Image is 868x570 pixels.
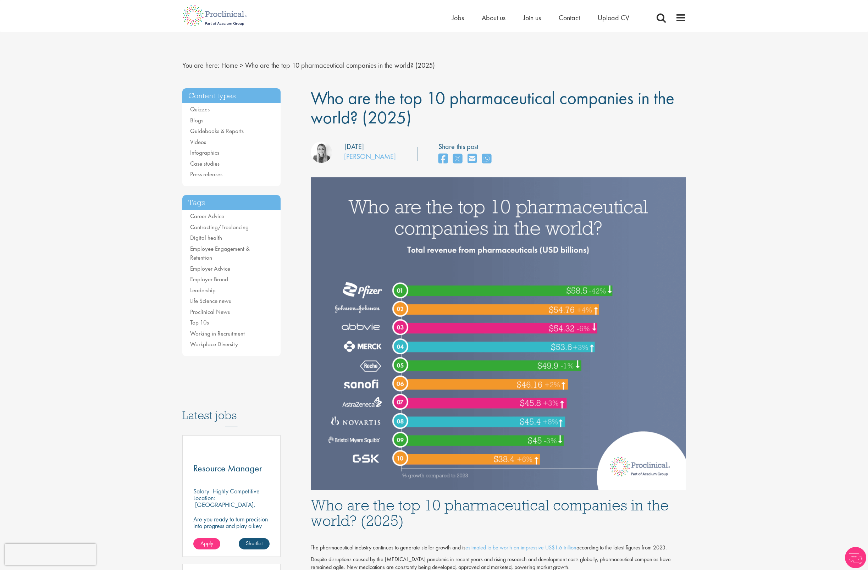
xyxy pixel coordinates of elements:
a: Press releases [190,170,222,178]
div: The pharmaceutical industry continues to generate stellar growth and is according to the latest f... [311,544,686,552]
span: You are here: [182,61,220,70]
a: Resource Manager [193,464,270,473]
label: Share this post [438,142,495,152]
h3: Tags [182,195,281,210]
a: Workplace Diversity [190,340,238,348]
img: Top 10 pharmaceutical companies in the world 2025 [311,177,686,490]
a: Shortlist [239,538,270,549]
a: Employee Engagement & Retention [190,245,250,262]
span: Who are the top 10 pharmaceutical companies in the world? (2025) [245,61,435,70]
a: estimated to be worth an impressive US$1.6 trillion [465,544,576,551]
p: Highly Competitive [212,487,260,495]
p: Are you ready to turn precision into progress and play a key role in shaping the future of pharma... [193,516,270,543]
a: Contracting/Freelancing [190,223,249,231]
a: Apply [193,538,220,549]
span: Location: [193,494,215,502]
a: Digital health [190,234,222,242]
a: Upload CV [598,13,629,22]
a: Leadership [190,286,216,294]
span: Apply [200,539,213,547]
a: Blogs [190,116,203,124]
a: Proclinical News [190,308,230,316]
a: Contact [559,13,580,22]
a: Jobs [452,13,464,22]
a: Employer Brand [190,275,228,283]
a: Quizzes [190,105,210,113]
img: Chatbot [845,547,866,568]
a: Career Advice [190,212,224,220]
iframe: reCAPTCHA [5,544,96,565]
a: share on facebook [438,151,448,167]
a: About us [482,13,505,22]
h3: Content types [182,88,281,104]
div: [DATE] [344,142,364,152]
a: Life Science news [190,297,231,305]
a: share on twitter [453,151,462,167]
span: Salary [193,487,209,495]
p: [GEOGRAPHIC_DATA], [GEOGRAPHIC_DATA] [193,500,255,515]
a: [PERSON_NAME] [344,152,396,161]
a: breadcrumb link [221,61,238,70]
a: Working in Recruitment [190,330,245,337]
a: Videos [190,138,206,146]
a: Top 10s [190,319,209,326]
a: share on email [468,151,477,167]
a: Case studies [190,160,220,167]
a: share on whats app [482,151,491,167]
a: Join us [523,13,541,22]
span: > [240,61,243,70]
span: Who are the top 10 pharmaceutical companies in the world? (2025) [311,87,674,129]
a: Infographics [190,149,219,156]
a: Guidebooks & Reports [190,127,244,135]
h3: Latest jobs [182,392,281,426]
img: Hannah Burke [311,142,332,163]
a: Employer Advice [190,265,230,272]
h1: Who are the top 10 pharmaceutical companies in the world? (2025) [311,497,686,529]
span: Resource Manager [193,462,262,474]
